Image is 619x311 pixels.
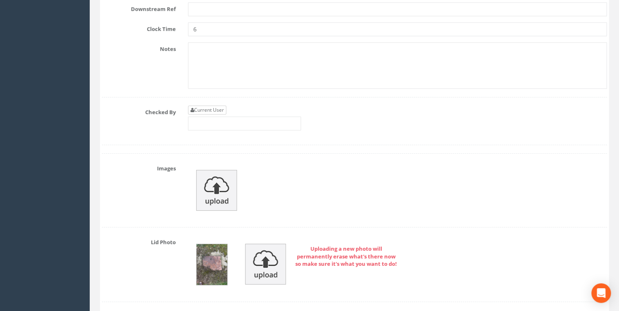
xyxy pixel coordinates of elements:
[96,162,182,172] label: Images
[295,245,397,267] strong: Uploading a new photo will permanently erase what's there now so make sure it's what you want to do!
[188,106,226,115] a: Current User
[96,236,182,246] label: Lid Photo
[245,244,286,285] img: upload_icon.png
[96,106,182,116] label: Checked By
[591,283,611,303] div: Open Intercom Messenger
[96,22,182,33] label: Clock Time
[196,170,237,211] img: upload_icon.png
[96,2,182,13] label: Downstream Ref
[96,42,182,53] label: Notes
[197,244,227,285] img: 29e60651-6f92-e1e6-dafe-bcf2ff91e37f_89858039-1802-0781-db41-36b3f8d76970.jpg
